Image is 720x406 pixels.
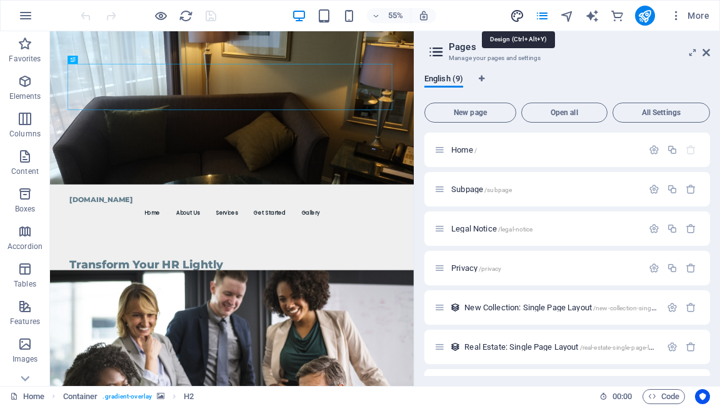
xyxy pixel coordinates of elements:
a: Click to cancel selection. Double-click to open Pages [10,389,44,404]
span: Click to select. Double-click to edit [63,389,98,404]
button: publish [635,6,655,26]
button: Code [642,389,685,404]
button: reload [178,8,193,23]
div: Settings [649,184,659,195]
p: Favorites [9,54,41,64]
div: Home/ [447,146,642,154]
span: 00 00 [612,389,632,404]
span: . gradient-overlay [102,389,152,404]
i: Pages (Ctrl+Alt+S) [535,9,549,23]
span: Click to open page [451,224,532,233]
div: Legal Notice/legal-notice [447,225,642,233]
div: Subpage/subpage [447,185,642,193]
div: Remove [686,302,696,313]
span: /subpage [484,186,512,193]
div: New Collection: Single Page Layout/new-collection-single-page-layout [461,303,661,312]
div: Settings [649,145,659,155]
span: English (9) [424,71,463,89]
p: Features [10,317,40,327]
button: commerce [610,8,625,23]
i: Commerce [610,9,624,23]
p: Content [11,166,39,176]
div: Language Tabs [424,74,710,98]
div: Remove [686,342,696,352]
p: Columns [9,129,41,139]
i: AI Writer [585,9,599,23]
i: On resize automatically adjust zoom level to fit chosen device. [418,10,429,21]
h3: Manage your pages and settings [449,53,685,64]
div: Duplicate [667,145,677,155]
button: Click here to leave preview mode and continue editing [153,8,168,23]
nav: breadcrumb [63,389,194,404]
div: Settings [667,342,677,352]
div: Remove [686,223,696,234]
span: Click to open page [451,263,501,273]
button: Open all [521,103,607,123]
div: The startpage cannot be deleted [686,145,696,155]
h6: 55% [386,8,406,23]
span: Click to select. Double-click to edit [184,389,194,404]
div: Settings [649,263,659,273]
div: This layout is used as a template for all items (e.g. a blog post) of this collection. The conten... [450,302,461,313]
div: Duplicate [667,223,677,234]
div: Remove [686,263,696,273]
p: Tables [14,279,36,289]
span: Click to open page [451,145,477,155]
p: Images [12,354,38,364]
div: Duplicate [667,263,677,273]
div: Privacy/privacy [447,264,642,272]
p: Boxes [15,204,36,214]
button: 55% [367,8,411,23]
button: pages [535,8,550,23]
div: Remove [686,184,696,195]
button: text_generator [585,8,600,23]
i: Navigator [560,9,574,23]
button: design [510,8,525,23]
i: Reload page [179,9,193,23]
span: More [670,9,709,22]
h6: Session time [599,389,632,404]
span: Click to open page [464,303,691,312]
button: navigator [560,8,575,23]
span: Click to open page [464,342,665,352]
button: New page [424,103,516,123]
div: Settings [649,223,659,234]
span: /real-estate-single-page-layout [580,344,665,351]
p: Elements [9,91,41,101]
button: All Settings [612,103,710,123]
button: More [665,6,714,26]
div: Duplicate [667,184,677,195]
div: Real Estate: Single Page Layout/real-estate-single-page-layout [461,343,661,351]
span: Open all [527,109,602,116]
span: : [621,392,623,401]
span: Code [648,389,679,404]
span: / [474,147,477,154]
span: /new-collection-single-page-layout [593,305,691,312]
span: All Settings [618,109,704,116]
span: /privacy [479,265,501,272]
span: Click to open page [451,185,512,194]
h2: Pages [449,41,710,53]
div: This layout is used as a template for all items (e.g. a blog post) of this collection. The conten... [450,342,461,352]
i: Publish [637,9,652,23]
button: Usercentrics [695,389,710,404]
span: New page [430,109,511,116]
span: /legal-notice [498,226,533,233]
div: Settings [667,302,677,313]
p: Accordion [7,241,42,251]
i: This element contains a background [157,393,164,400]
